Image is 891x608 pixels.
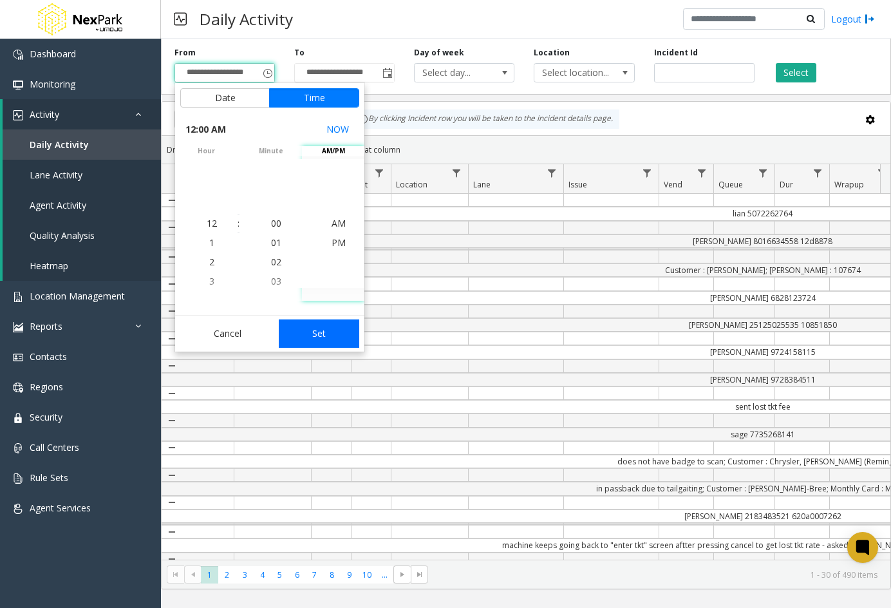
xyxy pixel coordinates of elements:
[30,290,125,302] span: Location Management
[180,319,275,348] button: Cancel
[201,566,218,584] span: Page 1
[162,216,182,239] a: Collapse Details
[162,300,182,323] a: Collapse Details
[269,88,359,108] button: Time tab
[271,566,288,584] span: Page 5
[30,320,62,332] span: Reports
[209,236,214,249] span: 1
[411,565,428,584] span: Go to the last page
[294,47,305,59] label: To
[30,350,67,363] span: Contacts
[306,566,323,584] span: Page 7
[780,179,793,190] span: Dur
[30,199,86,211] span: Agent Activity
[473,179,491,190] span: Lane
[831,12,875,26] a: Logout
[809,164,827,182] a: Dur Filter Menu
[323,566,341,584] span: Page 8
[13,473,23,484] img: 'icon'
[175,146,238,156] span: hour
[271,256,281,268] span: 02
[13,443,23,453] img: 'icon'
[30,48,76,60] span: Dashboard
[162,409,182,432] a: Collapse Details
[30,441,79,453] span: Call Centers
[288,566,306,584] span: Page 6
[352,109,619,129] div: By clicking Incident row you will be taken to the incident details page.
[13,352,23,363] img: 'icon'
[776,63,816,82] button: Select
[397,569,408,580] span: Go to the next page
[30,381,63,393] span: Regions
[321,118,354,141] button: Select now
[693,164,711,182] a: Vend Filter Menu
[359,566,376,584] span: Page 10
[376,566,393,584] span: Page 11
[30,229,95,242] span: Quality Analysis
[13,110,23,120] img: 'icon'
[218,566,236,584] span: Page 2
[174,47,196,59] label: From
[271,236,281,249] span: 01
[30,471,68,484] span: Rule Sets
[30,108,59,120] span: Activity
[543,164,561,182] a: Lane Filter Menu
[13,413,23,423] img: 'icon'
[3,190,161,220] a: Agent Activity
[207,217,217,229] span: 12
[341,566,358,584] span: Page 9
[162,327,182,350] a: Collapse Details
[271,217,281,229] span: 00
[654,47,698,59] label: Incident Id
[718,179,743,190] span: Queue
[162,138,890,161] div: Drag a column header and drop it here to group by that column
[180,88,270,108] button: Date tab
[755,164,772,182] a: Queue Filter Menu
[30,502,91,514] span: Agent Services
[396,179,427,190] span: Location
[162,355,182,377] a: Collapse Details
[174,3,187,35] img: pageIcon
[162,548,182,571] a: Collapse Details
[865,12,875,26] img: logout
[3,251,161,281] a: Heatmap
[3,220,161,251] a: Quality Analysis
[162,164,890,560] div: Data table
[162,272,182,295] a: Collapse Details
[371,164,388,182] a: Lot Filter Menu
[271,275,281,287] span: 03
[534,47,570,59] label: Location
[302,146,364,156] span: AM/PM
[260,64,274,82] span: Toggle popup
[415,64,494,82] span: Select day...
[448,164,465,182] a: Location Filter Menu
[436,569,877,580] kendo-pager-info: 1 - 30 of 490 items
[13,292,23,302] img: 'icon'
[414,47,464,59] label: Day of week
[3,129,161,160] a: Daily Activity
[13,80,23,90] img: 'icon'
[874,164,891,182] a: Wrapup Filter Menu
[254,566,271,584] span: Page 4
[162,464,182,486] a: Collapse Details
[162,437,182,459] a: Collapse Details
[30,78,75,90] span: Monitoring
[185,120,226,138] span: 12:00 AM
[415,569,425,580] span: Go to the last page
[834,179,864,190] span: Wrapup
[639,164,656,182] a: Issue Filter Menu
[162,245,182,268] a: Collapse Details
[236,566,254,584] span: Page 3
[30,138,89,151] span: Daily Activity
[162,382,182,404] a: Collapse Details
[193,3,299,35] h3: Daily Activity
[13,50,23,60] img: 'icon'
[393,565,411,584] span: Go to the next page
[13,383,23,393] img: 'icon'
[664,179,682,190] span: Vend
[162,189,182,211] a: Collapse Details
[332,236,346,249] span: PM
[162,520,182,543] a: Collapse Details
[380,64,394,82] span: Toggle popup
[238,217,239,230] div: :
